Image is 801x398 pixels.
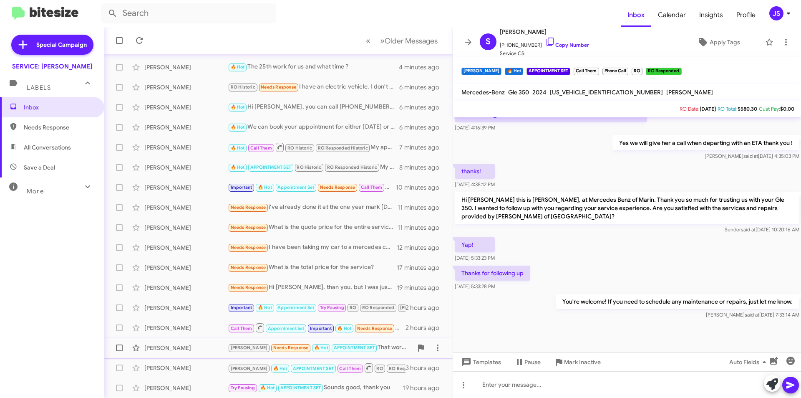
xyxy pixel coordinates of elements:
nav: Page navigation example [361,32,443,49]
div: [PERSON_NAME] [144,103,228,112]
p: Yap! [455,237,495,252]
div: 7 minutes ago [399,143,446,152]
span: [PHONE_NUMBER] [500,37,589,49]
span: RO [376,366,383,371]
span: 🔥 Hot [258,305,272,310]
span: Templates [460,355,501,370]
div: Sounds good, thank you [228,383,403,393]
div: [PERSON_NAME] [144,143,228,152]
div: 19 minutes ago [397,284,446,292]
a: Calendar [651,3,693,27]
span: 🔥 Hot [258,185,272,190]
div: [PERSON_NAME] [144,63,228,71]
span: 🔥 Hot [337,326,351,331]
div: 6 minutes ago [399,123,446,132]
div: 8 minutes ago [399,163,446,172]
span: APPOINTMENT SET [280,385,321,390]
div: i've already done it at the one year mark [DATE] in [GEOGRAPHIC_DATA][PERSON_NAME] because that's... [228,203,398,212]
button: Templates [453,355,508,370]
div: 2 hours ago [406,304,446,312]
div: 12 minutes ago [397,243,446,252]
span: Inbox [24,103,95,112]
span: Auto Fields [729,355,769,370]
a: Inbox [621,3,651,27]
span: Needs Response [24,123,95,132]
div: [PERSON_NAME] [144,203,228,212]
div: My apologies, it looks like your next service isn't due until [DATE] or at 65,334 miles. [228,142,399,152]
span: RO [350,305,356,310]
span: 🔥 Hot [260,385,275,390]
small: Call Them [574,68,599,75]
span: 🔥 Hot [231,145,245,151]
button: Next [375,32,443,49]
span: Call Them [361,185,383,190]
span: [PERSON_NAME] [666,89,713,96]
span: RO Responded Historic [327,165,377,170]
span: Call Them [231,326,252,331]
p: thanks! [455,164,495,179]
a: Insights [693,3,730,27]
span: RO Responded Historic [318,145,368,151]
span: Special Campaign [36,41,87,49]
span: Apply Tags [710,35,740,50]
span: S [486,35,491,48]
span: [PERSON_NAME] [231,366,268,371]
span: Important [231,185,252,190]
span: RO Historic [231,84,255,90]
a: Profile [730,3,762,27]
span: Mark Inactive [564,355,601,370]
button: Apply Tags [675,35,761,50]
span: Needs Response [231,205,266,210]
span: « [366,35,370,46]
span: Save a Deal [24,163,55,172]
span: 🔥 Hot [231,104,245,110]
span: RO Date: [680,106,700,112]
span: Needs Response [231,225,266,230]
span: 🔥 Hot [231,124,245,130]
span: Mercedes-Benz [461,89,505,96]
span: RO Responded [362,305,394,310]
span: [US_VEHICLE_IDENTIFICATION_NUMBER] [550,89,663,96]
span: RO Historic [297,165,321,170]
span: All Conversations [24,143,71,152]
span: Needs Response [273,345,309,350]
span: Sender [DATE] 10:20:16 AM [725,226,799,233]
span: [DATE] 5:33:23 PM [455,255,495,261]
div: I have been taking my car to a mercedes certified shop in [GEOGRAPHIC_DATA][PERSON_NAME] [228,243,397,252]
div: [PERSON_NAME] [144,243,228,252]
small: RO [632,68,642,75]
span: [PERSON_NAME] [DATE] 4:35:03 PM [705,153,799,159]
span: said at [741,226,756,233]
div: 17 minutes ago [397,264,446,272]
span: Pause [524,355,541,370]
span: Needs Response [357,326,393,331]
span: 🔥 Hot [273,366,287,371]
a: Copy Number [545,42,589,48]
span: said at [745,312,759,318]
p: Yes we will give her a call when departing with an ETA thank you ! [612,135,799,150]
button: Auto Fields [723,355,776,370]
span: [DATE] 4:35:12 PM [455,181,495,188]
div: 10 minutes ago [396,183,446,192]
div: Wonderful, thank you so much! I really appreciate it [228,303,406,312]
div: [PERSON_NAME] [144,163,228,172]
small: 🔥 Hot [505,68,523,75]
span: RO Total: [718,106,738,112]
div: Hi [PERSON_NAME], than you, but I was just there. A you please double check I need this? [228,283,397,292]
p: Thanks for following up [455,266,530,281]
div: [PERSON_NAME] [144,183,228,192]
div: 4 minutes ago [399,63,446,71]
span: Labels [27,84,51,91]
p: Hi [PERSON_NAME] this is [PERSON_NAME], at Mercedes Benz of Marin. Thank you so much for trusting... [455,192,799,224]
div: What is the quote price for the entire service? [228,223,398,232]
div: That works! [228,343,413,352]
div: 3 hours ago [406,364,446,372]
div: 11 minutes ago [398,203,446,212]
div: [PERSON_NAME] [144,324,228,332]
span: said at [743,153,758,159]
span: [DATE] 5:33:28 PM [455,283,495,289]
div: [PERSON_NAME] [144,344,228,352]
